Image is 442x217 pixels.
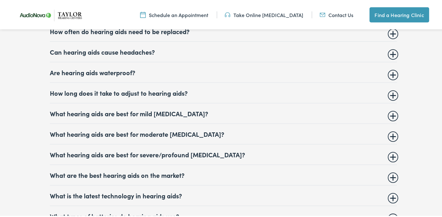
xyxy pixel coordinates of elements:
[50,150,397,157] summary: What hearing aids are best for severe/profound [MEDICAL_DATA]?
[320,10,325,17] img: utility icon
[320,10,353,17] a: Contact Us
[50,88,397,96] summary: How long does it take to adjust to hearing aids?
[140,10,208,17] a: Schedule an Appointment
[140,10,146,17] img: utility icon
[225,10,230,17] img: utility icon
[50,68,397,75] summary: Are hearing aids waterproof?
[50,27,397,34] summary: How often do hearing aids need to be replaced?
[50,47,397,55] summary: Can hearing aids cause headaches?
[50,191,397,198] summary: What is the latest technology in hearing aids?
[50,170,397,178] summary: What are the best hearing aids on the market?
[225,10,303,17] a: Take Online [MEDICAL_DATA]
[369,6,429,21] a: Find a Hearing Clinic
[50,109,397,116] summary: What hearing aids are best for mild [MEDICAL_DATA]?
[50,129,397,137] summary: What hearing aids are best for moderate [MEDICAL_DATA]?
